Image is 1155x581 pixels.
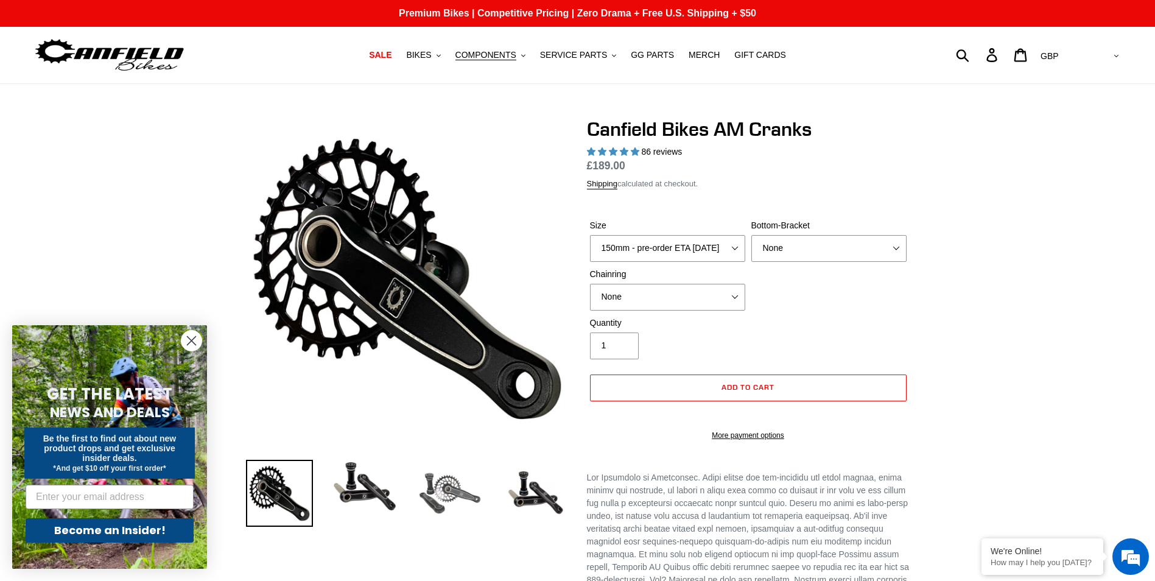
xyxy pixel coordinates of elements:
[369,50,391,60] span: SALE
[734,50,786,60] span: GIFT CARDS
[400,47,446,63] button: BIKES
[53,464,166,473] span: *And get $10 off your first order*
[991,546,1094,556] div: We're Online!
[331,460,398,513] img: Load image into Gallery viewer, Canfield Cranks
[33,36,186,74] img: Canfield Bikes
[683,47,726,63] a: MERCH
[963,41,994,68] input: Search
[587,118,910,141] h1: Canfield Bikes AM Cranks
[590,375,907,401] button: Add to cart
[590,268,745,281] label: Chainring
[43,434,177,463] span: Be the first to find out about new product drops and get exclusive insider deals.
[47,383,172,405] span: GET THE LATEST
[455,50,516,60] span: COMPONENTS
[449,47,532,63] button: COMPONENTS
[246,460,313,527] img: Load image into Gallery viewer, Canfield Bikes AM Cranks
[363,47,398,63] a: SALE
[590,317,745,329] label: Quantity
[641,147,682,157] span: 86 reviews
[631,50,674,60] span: GG PARTS
[540,50,607,60] span: SERVICE PARTS
[26,518,194,543] button: Become an Insider!
[416,460,483,527] img: Load image into Gallery viewer, Canfield Bikes AM Cranks
[406,50,431,60] span: BIKES
[721,382,774,392] span: Add to cart
[181,330,202,351] button: Close dialog
[689,50,720,60] span: MERCH
[26,485,194,509] input: Enter your email address
[587,147,642,157] span: 4.97 stars
[502,460,569,527] img: Load image into Gallery viewer, CANFIELD-AM_DH-CRANKS
[590,430,907,441] a: More payment options
[751,219,907,232] label: Bottom-Bracket
[590,219,745,232] label: Size
[587,160,625,172] span: £189.00
[50,403,170,422] span: NEWS AND DEALS
[991,558,1094,567] p: How may I help you today?
[625,47,680,63] a: GG PARTS
[587,178,910,190] div: calculated at checkout.
[587,179,618,189] a: Shipping
[728,47,792,63] a: GIFT CARDS
[534,47,622,63] button: SERVICE PARTS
